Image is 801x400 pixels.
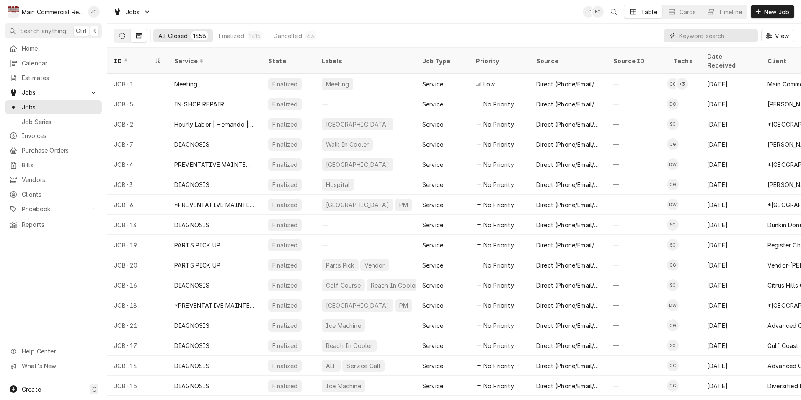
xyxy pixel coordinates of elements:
div: JOB-7 [107,134,168,154]
div: Hourly Labor | Hernando | Standard [174,120,255,129]
div: [DATE] [700,335,761,356]
div: 1415 [249,31,261,40]
div: — [607,356,667,376]
div: Service [422,241,443,249]
div: Finalized [219,31,244,40]
span: Low [483,80,495,88]
div: Finalized [271,361,298,370]
div: Direct (Phone/Email/etc.) [536,361,600,370]
span: No Priority [483,241,514,249]
div: DIAGNOSIS [174,221,209,229]
a: Go to Pricebook [5,202,102,216]
div: Ice Machine [325,382,362,390]
div: — [607,134,667,154]
div: Meeting [174,80,197,88]
div: Service [422,140,443,149]
div: Finalized [271,341,298,350]
div: Parts Pick [325,261,355,270]
div: SC [667,219,679,231]
div: Priority [476,57,521,65]
div: Service [422,100,443,109]
div: Jan Costello's Avatar [88,6,100,18]
div: — [607,315,667,335]
div: Service [422,120,443,129]
div: — [315,215,416,235]
div: Meeting [325,80,350,88]
a: Go to Jobs [5,86,102,99]
div: JOB-16 [107,275,168,295]
div: [DATE] [700,215,761,235]
div: [DATE] [700,134,761,154]
div: Date Received [707,52,752,70]
div: DC [667,98,679,110]
div: Direct (Phone/Email/etc.) [536,100,600,109]
div: Direct (Phone/Email/etc.) [536,221,600,229]
div: Dorian Wertz's Avatar [667,158,679,170]
div: 1458 [193,31,207,40]
div: Labels [322,57,409,65]
div: Reach In Cooler [370,281,418,290]
div: [GEOGRAPHIC_DATA] [325,120,390,129]
div: ALF [325,361,337,370]
div: DIAGNOSIS [174,180,209,189]
span: Jobs [22,88,85,97]
span: No Priority [483,221,514,229]
div: Shawn Combs's Avatar [667,239,679,251]
div: Ice Machine [325,321,362,330]
a: Estimates [5,71,102,85]
div: SC [667,279,679,291]
span: No Priority [483,341,514,350]
div: JOB-3 [107,174,168,195]
a: Vendors [5,173,102,187]
div: JOB-21 [107,315,168,335]
a: Bills [5,158,102,172]
div: Direct (Phone/Email/etc.) [536,261,600,270]
button: View [761,29,794,42]
button: Search anythingCtrlK [5,23,102,38]
span: No Priority [483,140,514,149]
div: Direct (Phone/Email/etc.) [536,241,600,249]
span: No Priority [483,382,514,390]
span: Estimates [22,73,98,82]
div: SC [667,340,679,351]
span: No Priority [483,261,514,270]
span: No Priority [483,200,514,209]
div: — [607,335,667,356]
div: DIAGNOSIS [174,321,209,330]
div: Direct (Phone/Email/etc.) [536,200,600,209]
div: PARTS PICK UP [174,241,220,249]
div: Service [422,382,443,390]
div: Service [422,221,443,229]
div: Direct (Phone/Email/etc.) [536,382,600,390]
div: IN-SHOP REPAIR [174,100,224,109]
span: Help Center [22,347,97,356]
a: Jobs [5,100,102,114]
div: Direct (Phone/Email/etc.) [536,301,600,310]
input: Keyword search [679,29,754,42]
button: Open search [607,5,620,18]
div: M [8,6,19,18]
div: JOB-6 [107,195,168,215]
span: No Priority [483,180,514,189]
span: Purchase Orders [22,146,98,155]
div: Direct (Phone/Email/etc.) [536,281,600,290]
div: [DATE] [700,255,761,275]
div: CG [667,138,679,150]
span: No Priority [483,160,514,169]
div: Main Commercial Refrigeration Service's Avatar [8,6,19,18]
div: — [607,235,667,255]
div: JOB-18 [107,295,168,315]
span: C [92,385,96,394]
div: Service [422,281,443,290]
div: JOB-5 [107,94,168,114]
div: Caleb Gorton's Avatar [667,259,679,271]
div: Jan Costello's Avatar [583,6,594,18]
div: — [607,114,667,134]
span: Clients [22,190,98,199]
div: [GEOGRAPHIC_DATA] [325,200,390,209]
a: Clients [5,187,102,201]
div: Finalized [271,281,298,290]
span: Vendors [22,175,98,184]
div: Service [422,341,443,350]
span: Ctrl [76,26,87,35]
